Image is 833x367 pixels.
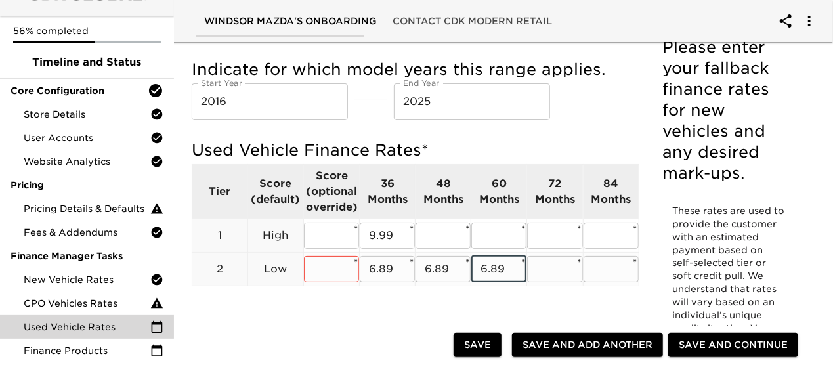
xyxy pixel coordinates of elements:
span: Used Vehicle Rates [24,320,150,334]
p: 2 [192,261,247,277]
p: 60 Months [471,176,526,207]
p: 48 Months [416,176,471,207]
h5: Used Vehicle Finance Rates [192,140,639,161]
span: Contact CDK Modern Retail [393,13,552,30]
button: account of current user [794,5,825,37]
span: Windsor Mazda's Onboarding [204,13,377,30]
span: Website Analytics [24,155,150,168]
p: 36 Months [360,176,415,207]
span: New Vehicle Rates [24,273,150,286]
p: Score (default) [248,176,303,207]
button: account of current user [770,5,801,37]
p: 1 [192,228,247,244]
span: Finance Products [24,344,150,357]
span: Core Configuration [11,84,148,97]
span: Save [464,337,491,353]
span: User Accounts [24,131,150,144]
p: 72 Months [527,176,582,207]
span: Save and Add Another [523,337,652,353]
p: Tier [192,184,247,200]
p: 56% completed [13,24,161,37]
span: CPO Vehicles Rates [24,297,150,310]
p: Low [248,261,303,277]
button: Save and Add Another [512,333,663,357]
span: Save and Continue [679,337,788,353]
p: 84 Months [584,176,639,207]
span: Finance Manager Tasks [11,249,163,263]
span: Fees & Addendums [24,226,150,239]
button: Save [454,333,502,357]
p: Score (optional override) [304,168,359,215]
span: Store Details [24,108,150,121]
span: Timeline and Status [11,54,163,70]
p: High [248,228,303,244]
h5: Please enter your fallback finance rates for new vehicles and any desired mark-ups. [662,37,796,184]
span: Pricing Details & Defaults [24,202,150,215]
span: Pricing [11,179,163,192]
h5: Indicate for which model years this range applies. [192,59,639,80]
button: Save and Continue [668,333,798,357]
